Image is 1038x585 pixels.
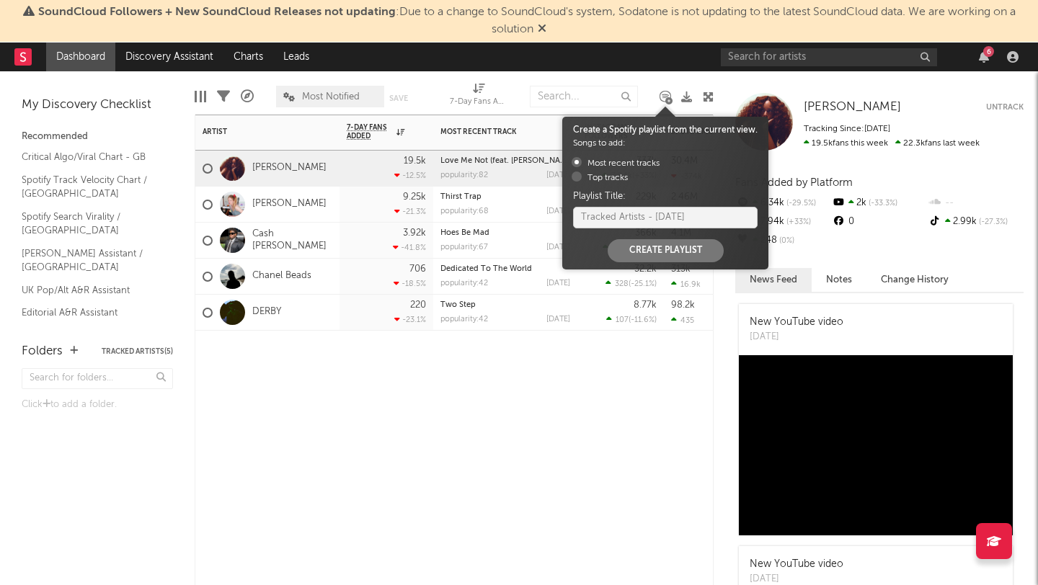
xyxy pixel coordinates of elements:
[22,396,173,414] div: Click to add a folder.
[979,51,989,63] button: 6
[440,229,570,237] div: Hoes Be Mad
[750,315,843,330] div: New YouTube video
[440,280,488,287] div: popularity: 42
[572,157,660,170] label: Most recent tracks
[546,244,570,251] div: [DATE]
[606,315,657,324] div: ( )
[546,280,570,287] div: [DATE]
[572,171,628,184] label: Top tracks
[735,268,812,292] button: News Feed
[22,128,173,146] div: Recommended
[631,280,655,288] span: -25.1 %
[573,189,758,207] label: Playlist Title:
[721,48,937,66] input: Search for artists
[440,157,570,165] div: Love Me Not (feat. Rex Orange County)
[393,243,426,252] div: -41.8 %
[394,315,426,324] div: -23.1 %
[252,162,327,174] a: [PERSON_NAME]
[735,213,831,231] div: 7.94k
[440,229,489,237] a: Hoes Be Mad
[22,343,63,360] div: Folders
[241,79,254,115] div: A&R Pipeline
[605,279,657,288] div: ( )
[784,218,811,226] span: +33 %
[866,200,897,207] span: -33.3 %
[977,218,1008,226] span: -27.3 %
[804,125,890,133] span: Tracking Since: [DATE]
[403,192,426,202] div: 9.25k
[440,301,476,309] a: Two Step
[347,123,393,140] span: 7-Day Fans Added
[440,207,489,215] div: popularity: 68
[22,209,159,238] a: Spotify Search Virality / [GEOGRAPHIC_DATA]
[22,149,159,165] a: Critical Algo/Viral Chart - GB
[671,316,694,325] div: 435
[735,231,831,250] div: 248
[22,282,159,298] a: UK Pop/Alt A&R Assistant
[634,300,657,310] div: 8.77k
[671,280,701,289] div: 16.9k
[804,100,901,115] a: [PERSON_NAME]
[102,348,173,355] button: Tracked Artists(5)
[440,193,482,201] a: Thirst Trap
[750,330,843,344] div: [DATE]
[831,213,927,231] div: 0
[866,268,963,292] button: Change History
[986,100,1024,115] button: Untrack
[440,171,488,179] div: popularity: 82
[404,156,426,166] div: 19.5k
[394,171,426,180] div: -12.5 %
[440,193,570,201] div: Thirst Trap
[440,301,570,309] div: Two Step
[394,279,426,288] div: -18.5 %
[573,124,758,262] div: Songs to add:
[804,101,901,113] span: [PERSON_NAME]
[252,270,311,282] a: Chanel Beads
[38,6,396,18] span: SoundCloud Followers + New SoundCloud Releases not updating
[389,94,408,102] button: Save
[631,316,655,324] span: -11.6 %
[252,228,332,253] a: Cash [PERSON_NAME]
[440,265,570,273] div: Dedicated To The World
[671,300,695,310] div: 98.2k
[928,194,1024,213] div: --
[804,139,888,148] span: 19.5k fans this week
[440,316,488,323] div: popularity: 42
[812,268,866,292] button: Notes
[203,128,311,136] div: Artist
[22,305,159,334] a: Editorial A&R Assistant ([GEOGRAPHIC_DATA])
[538,24,546,35] span: Dismiss
[928,213,1024,231] div: 2.99k
[831,194,927,213] div: 2k
[546,171,570,179] div: [DATE]
[573,124,758,137] div: Create a Spotify playlist from the current view.
[777,237,794,245] span: 0 %
[252,306,281,318] a: DERBY
[616,316,629,324] span: 107
[22,246,159,275] a: [PERSON_NAME] Assistant / [GEOGRAPHIC_DATA]
[273,43,319,71] a: Leads
[735,177,853,188] span: Fans Added by Platform
[38,6,1016,35] span: : Due to a change to SoundCloud's system, Sodatone is not updating to the latest SoundCloud data....
[440,128,549,136] div: Most Recent Track
[983,46,994,57] div: 6
[804,139,980,148] span: 22.3k fans last week
[217,79,230,115] div: Filters
[195,79,206,115] div: Edit Columns
[22,368,173,389] input: Search for folders...
[607,239,723,262] button: Create Playlist
[394,207,426,216] div: -21.3 %
[440,265,532,273] a: Dedicated To The World
[409,264,426,274] div: 706
[530,86,638,107] input: Search...
[115,43,223,71] a: Discovery Assistant
[252,198,327,210] a: [PERSON_NAME]
[46,43,115,71] a: Dashboard
[22,97,173,114] div: My Discovery Checklist
[546,207,570,215] div: [DATE]
[450,94,507,111] div: 7-Day Fans Added (7-Day Fans Added)
[784,200,816,207] span: -29.5 %
[735,194,831,213] div: 6.34k
[440,157,657,165] a: Love Me Not (feat. [PERSON_NAME][GEOGRAPHIC_DATA])
[546,316,570,323] div: [DATE]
